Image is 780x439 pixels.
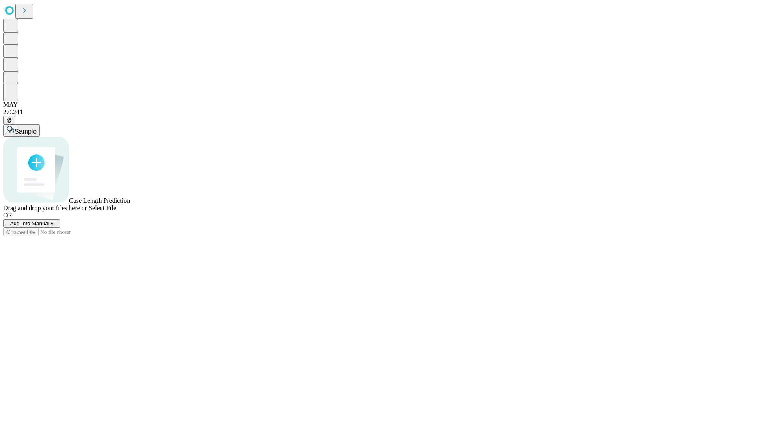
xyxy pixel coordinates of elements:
span: @ [6,117,12,123]
button: Sample [3,124,40,137]
span: Sample [15,128,37,135]
div: MAY [3,101,777,109]
button: Add Info Manually [3,219,60,228]
span: OR [3,212,12,219]
span: Select File [89,204,116,211]
div: 2.0.241 [3,109,777,116]
button: @ [3,116,15,124]
span: Drag and drop your files here or [3,204,87,211]
span: Add Info Manually [10,220,54,226]
span: Case Length Prediction [69,197,130,204]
